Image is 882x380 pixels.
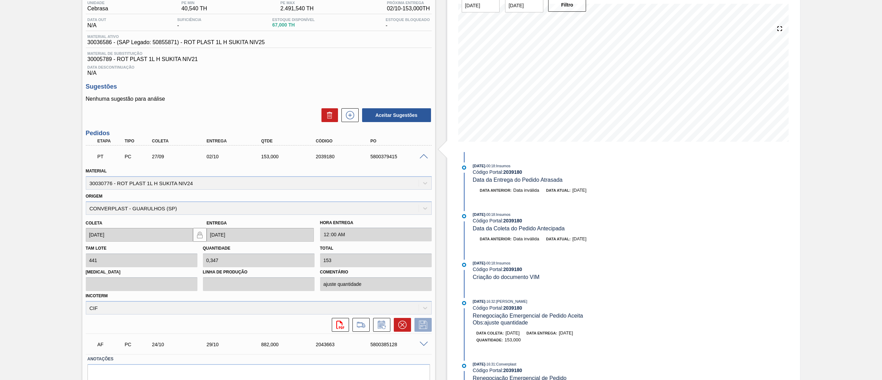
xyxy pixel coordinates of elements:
div: Nova sugestão [338,108,359,122]
span: - 16:32 [485,300,495,303]
span: Data atual: [546,188,571,192]
img: locked [196,231,204,239]
span: [DATE] [473,164,485,168]
div: Pedido em Trânsito [96,149,125,164]
div: 24/10/2025 [150,342,213,347]
span: Obs: ajuste quantidade [473,320,528,326]
span: Quantidade : [476,338,503,342]
div: Excluir Sugestões [318,108,338,122]
div: Código Portal: [473,267,636,272]
img: atual [462,263,466,267]
strong: 2039180 [503,368,522,373]
div: 153,000 [259,154,322,159]
span: - 16:31 [485,362,495,366]
h3: Pedidos [86,130,432,137]
div: Coleta [150,139,213,143]
span: 153,000 [505,337,521,342]
span: : Insumos [495,261,511,265]
span: [DATE] [559,330,573,336]
div: Salvar Pedido [411,318,432,332]
label: Origem [86,194,103,199]
span: [DATE] [473,261,485,265]
strong: 2039180 [503,267,522,272]
span: [DATE] [473,362,485,366]
img: atual [462,166,466,170]
p: PT [98,154,124,159]
img: atual [462,214,466,218]
div: 5800379415 [369,154,431,159]
p: AF [98,342,124,347]
label: Total [320,246,334,251]
span: [DATE] [572,236,586,241]
div: Qtde [259,139,322,143]
span: Data da Coleta do Pedido Antecipada [473,226,565,231]
span: Próxima Entrega [387,1,430,5]
span: Data inválida [513,236,539,241]
label: [MEDICAL_DATA] [86,267,197,277]
span: PE MIN [182,1,207,5]
span: Unidade [88,1,108,5]
span: : Converplast [495,362,516,366]
div: Código Portal: [473,169,636,175]
div: 5800385128 [369,342,431,347]
div: Aguardando Faturamento [96,337,125,352]
div: Ir para Composição de Carga [349,318,370,332]
label: Quantidade [203,246,230,251]
label: Tam lote [86,246,106,251]
button: locked [193,228,207,242]
img: atual [462,301,466,305]
span: : [PERSON_NAME] [495,299,527,303]
span: Data anterior: [480,188,512,192]
div: 2043663 [314,342,376,347]
label: Anotações [88,354,430,364]
div: 27/09/2025 [150,154,213,159]
label: Coleta [86,221,102,226]
div: Código [314,139,376,143]
span: Cebrasa [88,6,108,12]
span: Data Descontinuação [88,65,430,69]
label: Incoterm [86,293,108,298]
div: Aceitar Sugestões [359,108,432,123]
div: 02/10/2025 [205,154,267,159]
span: Criação do documento VIM [473,274,540,280]
img: atual [462,364,466,368]
span: Data atual: [546,237,571,241]
span: Data entrega: [526,331,557,335]
input: dd/mm/yyyy [207,228,314,242]
span: 40,540 TH [182,6,207,12]
div: 882,000 [259,342,322,347]
div: 2039180 [314,154,376,159]
span: Data anterior: [480,237,512,241]
span: Data inválida [513,188,539,193]
div: Abrir arquivo PDF [328,318,349,332]
strong: 2039180 [503,305,522,311]
div: N/A [86,18,108,29]
div: Código Portal: [473,368,636,373]
div: Pedido de Compra [123,342,153,347]
span: Data coleta: [476,331,504,335]
input: dd/mm/yyyy [86,228,193,242]
span: Material ativo [88,34,265,39]
label: Hora Entrega [320,218,432,228]
div: 29/10/2025 [205,342,267,347]
div: Pedido de Compra [123,154,153,159]
span: : Insumos [495,164,511,168]
span: Estoque Bloqueado [386,18,430,22]
div: - [384,18,431,29]
span: [DATE] [473,299,485,303]
div: Código Portal: [473,218,636,223]
label: Material [86,169,107,173]
span: - 00:18 [485,261,495,265]
h3: Sugestões [86,83,432,90]
span: Data out [88,18,106,22]
span: Suficiência [177,18,201,22]
span: : Insumos [495,212,511,217]
span: Estoque Disponível [272,18,315,22]
div: Entrega [205,139,267,143]
div: Tipo [123,139,153,143]
button: Aceitar Sugestões [362,108,431,122]
p: Nenhuma sugestão para análise [86,96,432,102]
span: Data da Entrega do Pedido Atrasada [473,177,563,183]
strong: 2039180 [503,218,522,223]
span: - 00:18 [485,164,495,168]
